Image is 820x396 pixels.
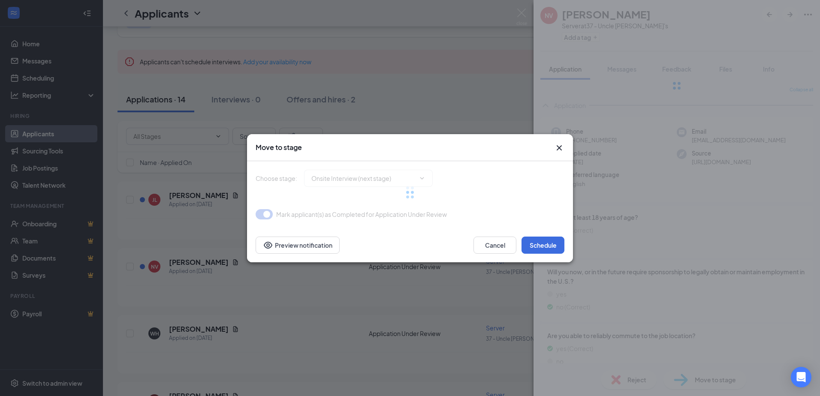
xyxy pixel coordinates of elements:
[256,237,340,254] button: Preview notificationEye
[256,143,302,152] h3: Move to stage
[554,143,564,153] button: Close
[473,237,516,254] button: Cancel
[554,143,564,153] svg: Cross
[263,240,273,250] svg: Eye
[522,237,564,254] button: Schedule
[791,367,811,387] div: Open Intercom Messenger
